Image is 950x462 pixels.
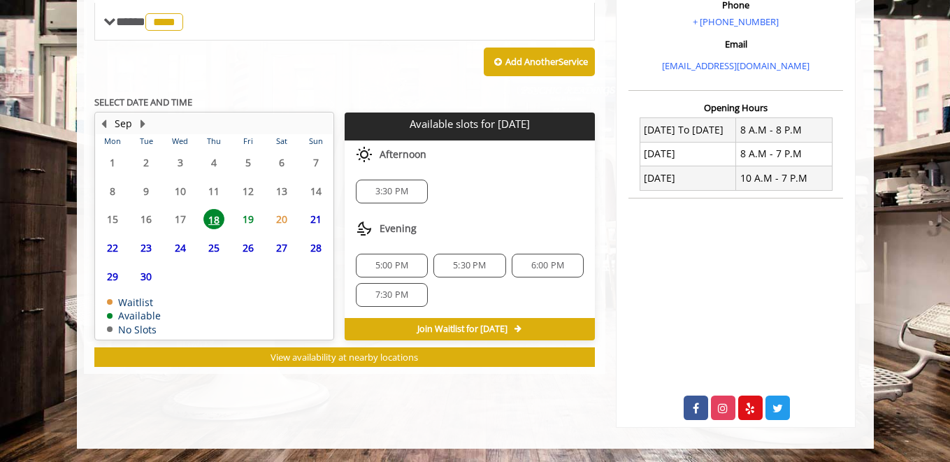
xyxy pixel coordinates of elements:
button: Previous Month [99,116,110,131]
td: Select day21 [298,205,333,233]
button: Next Month [138,116,149,131]
a: + [PHONE_NUMBER] [693,15,779,28]
span: 5:30 PM [453,260,486,271]
span: 28 [305,238,326,258]
span: 5:00 PM [375,260,408,271]
td: Select day24 [163,233,196,262]
td: Select day22 [96,233,129,262]
td: Waitlist [107,297,161,308]
span: 22 [102,238,123,258]
th: Thu [197,134,231,148]
th: Sat [265,134,298,148]
span: 21 [305,209,326,229]
p: Available slots for [DATE] [350,118,589,130]
h3: Email [632,39,840,49]
a: [EMAIL_ADDRESS][DOMAIN_NAME] [662,59,809,72]
span: 19 [238,209,259,229]
td: Select day26 [231,233,264,262]
th: Sun [298,134,333,148]
button: View availability at nearby locations [94,347,596,368]
b: Add Another Service [505,55,588,68]
td: Select day27 [265,233,298,262]
td: Select day19 [231,205,264,233]
span: 20 [271,209,292,229]
td: 8 A.M - 8 P.M [736,118,833,142]
td: Select day25 [197,233,231,262]
span: 23 [136,238,157,258]
span: 29 [102,266,123,287]
div: 5:30 PM [433,254,505,277]
td: Select day28 [298,233,333,262]
button: Add AnotherService [484,48,595,77]
span: 27 [271,238,292,258]
span: View availability at nearby locations [271,351,418,363]
h3: Opening Hours [628,103,843,113]
td: Select day23 [129,233,163,262]
img: afternoon slots [356,146,373,163]
span: 3:30 PM [375,186,408,197]
td: 8 A.M - 7 P.M [736,142,833,166]
td: [DATE] [640,142,736,166]
td: Select day18 [197,205,231,233]
img: evening slots [356,220,373,237]
td: No Slots [107,324,161,335]
th: Wed [163,134,196,148]
span: Join Waitlist for [DATE] [417,324,508,335]
button: Sep [115,116,132,131]
span: Evening [380,223,417,234]
div: 5:00 PM [356,254,428,277]
td: [DATE] [640,166,736,190]
div: 7:30 PM [356,283,428,307]
span: Afternoon [380,149,426,160]
span: 6:00 PM [531,260,564,271]
span: 18 [203,209,224,229]
td: Select day30 [129,262,163,291]
td: 10 A.M - 7 P.M [736,166,833,190]
span: 26 [238,238,259,258]
span: 30 [136,266,157,287]
td: [DATE] To [DATE] [640,118,736,142]
span: 7:30 PM [375,289,408,301]
span: 24 [170,238,191,258]
div: 3:30 PM [356,180,428,203]
th: Fri [231,134,264,148]
td: Select day29 [96,262,129,291]
th: Tue [129,134,163,148]
th: Mon [96,134,129,148]
td: Available [107,310,161,321]
td: Select day20 [265,205,298,233]
b: SELECT DATE AND TIME [94,96,192,108]
span: 25 [203,238,224,258]
div: 6:00 PM [512,254,584,277]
